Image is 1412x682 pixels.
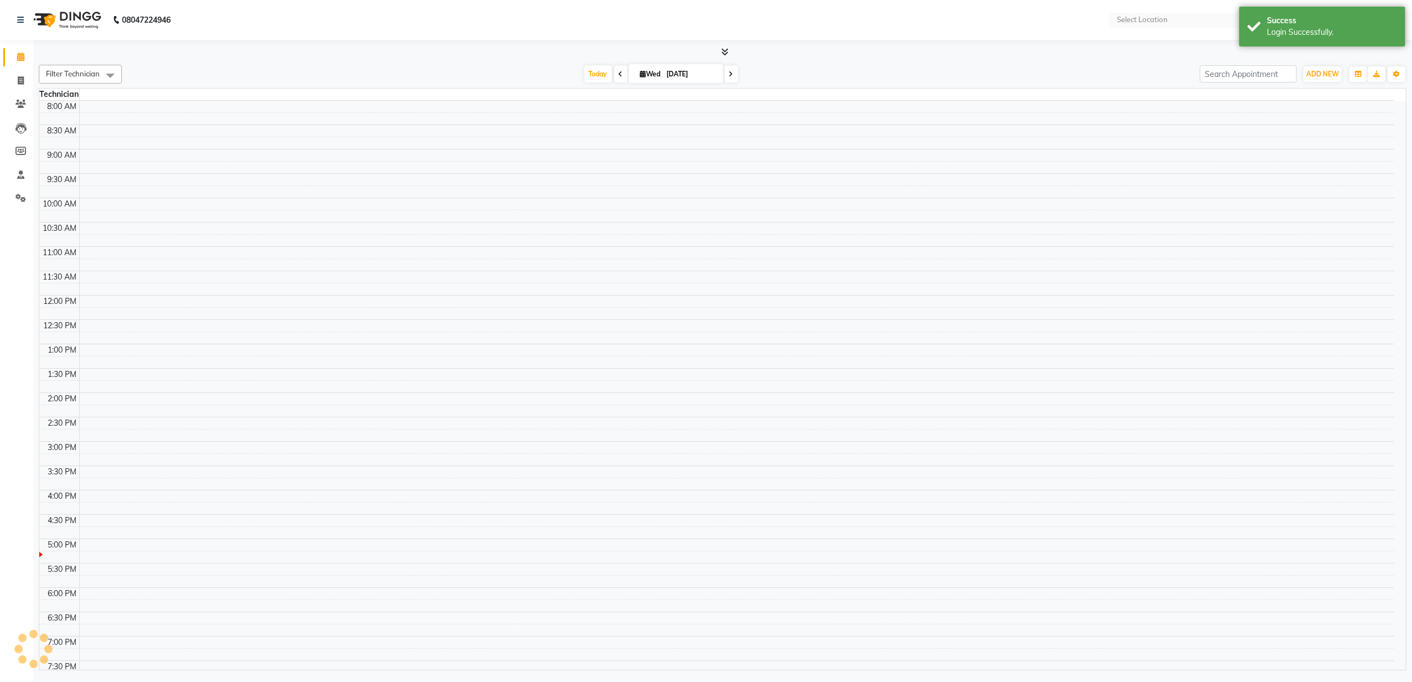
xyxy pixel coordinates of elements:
span: Today [584,65,612,82]
div: 4:00 PM [46,490,79,502]
div: 7:00 PM [46,637,79,648]
div: 3:00 PM [46,442,79,453]
div: 5:30 PM [46,564,79,575]
div: 11:00 AM [41,247,79,259]
div: 10:30 AM [41,223,79,234]
div: 2:00 PM [46,393,79,405]
div: 11:30 AM [41,271,79,283]
div: 8:30 AM [45,125,79,137]
div: Login Successfully. [1267,27,1397,38]
div: 1:30 PM [46,369,79,380]
div: 8:00 AM [45,101,79,112]
div: 12:30 PM [42,320,79,332]
div: 7:30 PM [46,661,79,673]
div: Select Location [1117,14,1168,25]
div: 10:00 AM [41,198,79,210]
div: 6:00 PM [46,588,79,600]
div: Technician [39,89,79,100]
button: ADD NEW [1303,66,1342,82]
div: 9:30 AM [45,174,79,185]
div: 6:30 PM [46,612,79,624]
div: 5:00 PM [46,539,79,551]
div: Success [1267,15,1397,27]
div: 4:30 PM [46,515,79,526]
input: Search Appointment [1200,65,1297,82]
div: 3:30 PM [46,466,79,478]
img: logo [28,4,104,35]
b: 08047224946 [122,4,171,35]
div: 1:00 PM [46,344,79,356]
span: ADD NEW [1306,70,1339,78]
div: 2:30 PM [46,417,79,429]
span: Wed [638,70,664,78]
span: Filter Technician [46,69,100,78]
div: 9:00 AM [45,149,79,161]
div: 12:00 PM [42,296,79,307]
input: 2025-09-03 [664,66,719,82]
